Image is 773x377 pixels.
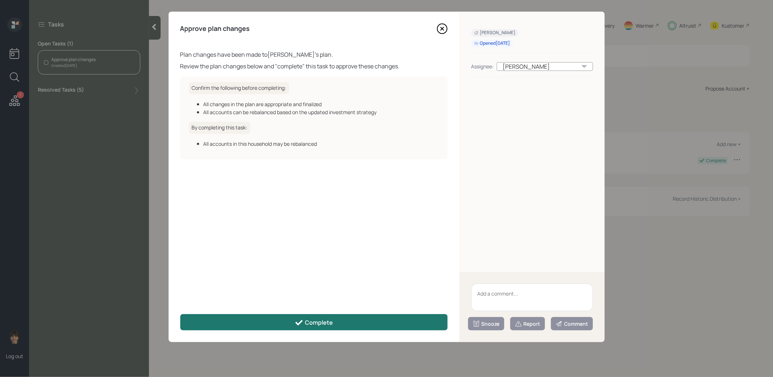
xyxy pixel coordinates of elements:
h4: Approve plan changes [180,25,250,33]
div: Complete [295,318,333,327]
div: All changes in the plan are appropriate and finalized [204,100,439,108]
div: Opened [DATE] [474,40,510,47]
button: Snooze [468,317,504,330]
div: Review the plan changes below and "complete" this task to approve these changes. [180,62,448,71]
h6: By completing this task: [189,122,250,134]
button: Comment [551,317,593,330]
div: Assignee: [471,63,494,70]
div: Plan changes have been made to [PERSON_NAME] 's plan. [180,50,448,59]
div: Comment [556,320,588,328]
div: All accounts can be rebalanced based on the updated investment strategy [204,108,439,116]
div: [PERSON_NAME] [474,30,516,36]
button: Report [510,317,545,330]
h6: Confirm the following before completing: [189,82,289,94]
div: All accounts in this household may be rebalanced [204,140,439,148]
button: Complete [180,314,448,330]
div: Report [515,320,540,328]
div: Snooze [473,320,500,328]
div: [PERSON_NAME] [497,62,593,71]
